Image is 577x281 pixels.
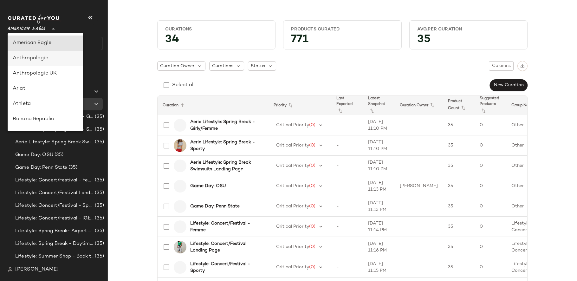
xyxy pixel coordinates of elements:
[475,237,506,257] td: 0
[13,100,78,108] div: Athleta
[165,26,268,32] div: Curations
[506,257,552,278] td: Lifestyle: Concert/Festival
[276,184,309,188] span: Critical Priority
[331,217,363,237] td: -
[417,26,520,32] div: Avg.per Curation
[331,196,363,217] td: -
[506,217,552,237] td: Lifestyle: Concert/Festival
[190,119,261,132] b: Aerie Lifestyle: Spring Break - Girly/Femme
[506,135,552,156] td: Other
[15,266,59,273] span: [PERSON_NAME]
[190,139,261,152] b: Aerie Lifestyle: Spring Break - Sporty
[276,143,309,148] span: Critical Priority
[309,245,315,249] span: (0)
[190,261,261,274] b: Lifestyle: Concert/Festival - Sporty
[475,196,506,217] td: 0
[172,82,195,89] div: Select all
[490,79,528,91] button: New Curation
[190,183,226,189] b: Game Day: OSU
[443,176,475,196] td: 35
[363,96,395,115] th: Latest Snapshot
[276,224,309,229] span: Critical Priority
[331,135,363,156] td: -
[443,135,475,156] td: 35
[443,217,475,237] td: 35
[15,189,94,197] span: Lifestyle: Concert/Festival Landing Page
[269,96,331,115] th: Priority
[475,176,506,196] td: 0
[331,237,363,257] td: -
[412,35,525,47] div: 35
[309,143,315,148] span: (0)
[190,159,261,173] b: Aerie Lifestyle: Spring Break Swimsuits Landing Page
[13,70,78,77] div: Anthropologie UK
[174,139,186,152] img: 5494_3646_012_of
[475,96,506,115] th: Suggested Products
[309,204,315,209] span: (0)
[309,163,315,168] span: (0)
[158,96,269,115] th: Curation
[363,217,395,237] td: [DATE] 11:14 PM
[13,85,78,93] div: Ariat
[276,163,309,168] span: Critical Priority
[395,96,443,115] th: Curation Owner
[94,227,104,235] span: (35)
[506,237,552,257] td: Lifestyle: Concert/Festival
[190,203,240,210] b: Game Day: Penn State
[363,196,395,217] td: [DATE] 11:13 PM
[363,237,395,257] td: [DATE] 11:16 PM
[309,265,315,270] span: (0)
[15,253,94,260] span: Lifestyle: Summer Shop - Back to School Essentials
[94,202,104,209] span: (35)
[94,177,104,184] span: (35)
[13,39,78,47] div: American Eagle
[276,265,309,270] span: Critical Priority
[15,151,53,159] span: Game Day: OSU
[8,267,13,272] img: svg%3e
[443,237,475,257] td: 35
[363,257,395,278] td: [DATE] 11:15 PM
[494,83,524,88] span: New Curation
[94,189,104,197] span: (35)
[309,224,315,229] span: (0)
[506,96,552,115] th: Group Name
[276,123,309,127] span: Critical Priority
[475,156,506,176] td: 0
[291,26,393,32] div: Products Curated
[363,176,395,196] td: [DATE] 11:13 PM
[15,240,94,247] span: Lifestyle: Spring Break - Daytime Casual
[286,35,399,47] div: 771
[94,139,104,146] span: (35)
[506,156,552,176] td: Other
[475,217,506,237] td: 0
[276,204,309,209] span: Critical Priority
[94,113,104,121] span: (35)
[475,135,506,156] td: 0
[443,156,475,176] td: 35
[331,115,363,135] td: -
[8,15,62,23] img: cfy_white_logo.C9jOOHJF.svg
[395,176,443,196] td: [PERSON_NAME]
[520,64,525,68] img: svg%3e
[13,115,78,123] div: Banana Republic
[492,63,511,69] span: Columns
[53,151,64,159] span: (35)
[15,139,94,146] span: Aerie Lifestyle: Spring Break Swimsuits Landing Page
[174,241,186,253] img: 2161_1707_345_of
[363,115,395,135] td: [DATE] 11:10 PM
[475,257,506,278] td: 0
[506,176,552,196] td: Other
[190,220,261,233] b: Lifestyle: Concert/Festival - Femme
[8,33,83,131] div: undefined-list
[309,123,315,127] span: (0)
[331,156,363,176] td: -
[506,196,552,217] td: Other
[13,131,78,138] div: Bloomingdales
[67,164,78,171] span: (35)
[94,240,104,247] span: (35)
[160,35,273,47] div: 34
[13,55,78,62] div: Anthropologie
[309,184,315,188] span: (0)
[443,115,475,135] td: 35
[489,61,514,71] button: Columns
